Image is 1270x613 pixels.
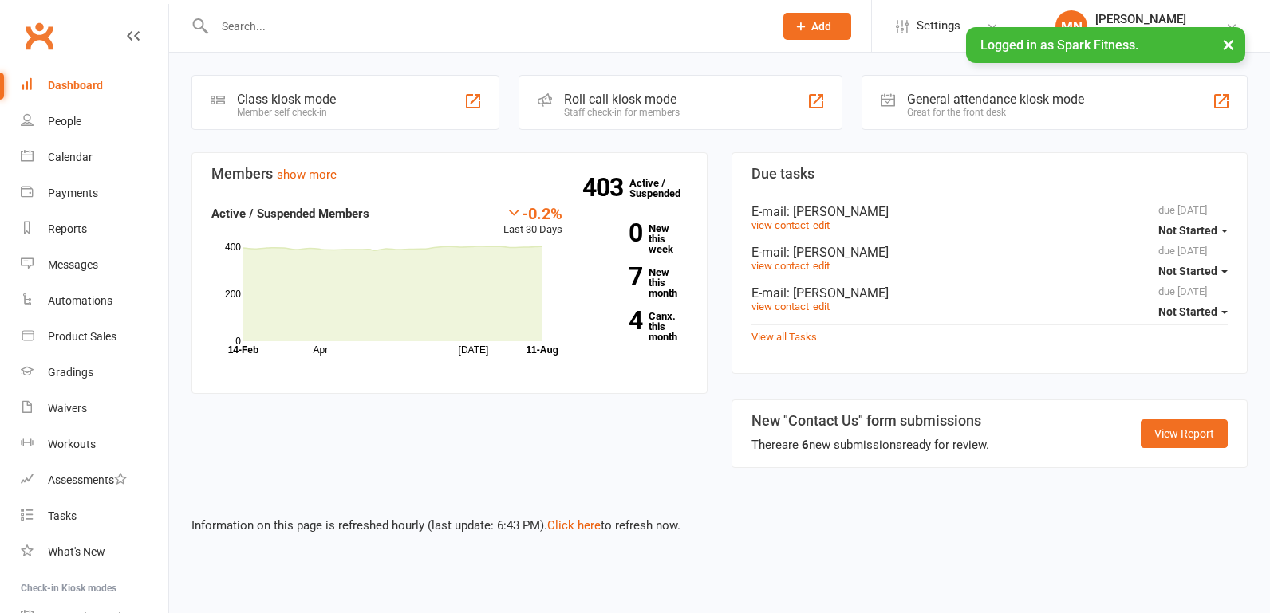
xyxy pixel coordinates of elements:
[586,265,642,289] strong: 7
[564,107,680,118] div: Staff check-in for members
[582,175,629,199] strong: 403
[1141,419,1228,448] a: View Report
[48,474,127,486] div: Assessments
[21,175,168,211] a: Payments
[503,204,562,238] div: Last 30 Days
[907,107,1084,118] div: Great for the front desk
[751,435,989,454] div: There are new submissions ready for review.
[802,438,809,452] strong: 6
[751,166,1228,182] h3: Due tasks
[21,462,168,498] a: Assessments
[917,8,960,44] span: Settings
[211,206,369,221] strong: Active / Suspended Members
[19,16,59,56] a: Clubworx
[751,245,1228,260] div: E-mail
[21,68,168,104] a: Dashboard
[21,498,168,534] a: Tasks
[21,247,168,283] a: Messages
[48,258,98,271] div: Messages
[629,166,700,210] a: 403Active / Suspended
[1095,26,1186,41] div: Spark Fitness
[783,13,851,40] button: Add
[1158,224,1217,237] span: Not Started
[1214,27,1243,61] button: ×
[586,267,688,298] a: 7New this month
[811,20,831,33] span: Add
[586,221,642,245] strong: 0
[751,204,1228,219] div: E-mail
[48,79,103,92] div: Dashboard
[48,187,98,199] div: Payments
[21,104,168,139] a: People
[751,219,809,231] a: view contact
[1055,10,1087,42] div: MN
[787,285,889,301] span: : [PERSON_NAME]
[21,283,168,319] a: Automations
[211,166,688,182] h3: Members
[48,402,87,415] div: Waivers
[1158,265,1217,277] span: Not Started
[48,509,77,522] div: Tasks
[586,311,688,342] a: 4Canx. this month
[169,493,1270,535] div: Information on this page is refreshed hourly (last update: 6:43 PM). to refresh now.
[586,223,688,254] a: 0New this week
[237,107,336,118] div: Member self check-in
[813,260,830,272] a: edit
[751,331,817,343] a: View all Tasks
[48,115,81,128] div: People
[21,139,168,175] a: Calendar
[48,330,116,343] div: Product Sales
[980,37,1138,53] span: Logged in as Spark Fitness.
[751,285,1228,301] div: E-mail
[1158,216,1228,245] button: Not Started
[1158,305,1217,318] span: Not Started
[751,260,809,272] a: view contact
[21,426,168,462] a: Workouts
[1158,297,1228,326] button: Not Started
[210,15,763,37] input: Search...
[1158,257,1228,285] button: Not Started
[787,245,889,260] span: : [PERSON_NAME]
[751,301,809,312] a: view contact
[48,294,112,307] div: Automations
[48,222,87,235] div: Reports
[237,92,336,107] div: Class kiosk mode
[21,355,168,391] a: Gradings
[907,92,1084,107] div: General attendance kiosk mode
[21,534,168,570] a: What's New
[48,151,93,163] div: Calendar
[1095,12,1186,26] div: [PERSON_NAME]
[751,413,989,429] h3: New "Contact Us" form submissions
[48,545,105,558] div: What's New
[813,301,830,312] a: edit
[503,204,562,222] div: -0.2%
[48,366,93,379] div: Gradings
[813,219,830,231] a: edit
[21,211,168,247] a: Reports
[21,391,168,426] a: Waivers
[787,204,889,219] span: : [PERSON_NAME]
[547,518,601,532] a: Click here
[277,167,337,182] a: show more
[586,308,642,332] strong: 4
[48,438,96,450] div: Workouts
[21,319,168,355] a: Product Sales
[564,92,680,107] div: Roll call kiosk mode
